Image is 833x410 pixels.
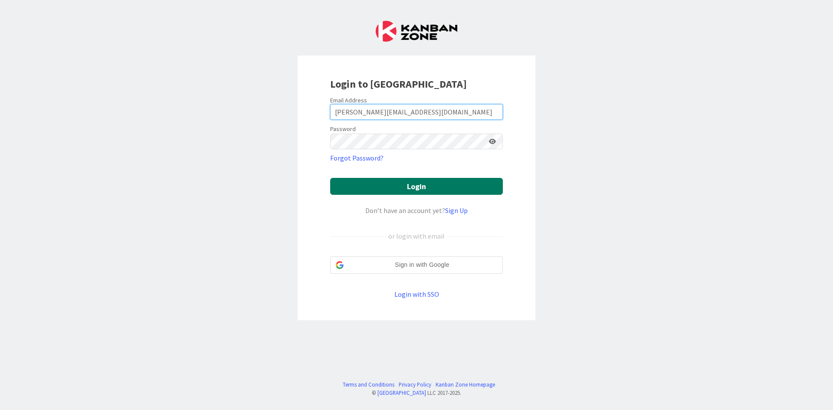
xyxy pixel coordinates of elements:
div: or login with email [386,231,447,241]
div: Sign in with Google [330,256,503,274]
a: Sign Up [445,206,468,215]
button: Login [330,178,503,195]
label: Email Address [330,96,367,104]
a: Terms and Conditions [343,380,394,389]
div: Don’t have an account yet? [330,205,503,216]
label: Password [330,125,356,134]
a: [GEOGRAPHIC_DATA] [377,389,426,396]
b: Login to [GEOGRAPHIC_DATA] [330,77,467,91]
div: © LLC 2017- 2025 . [338,389,495,397]
span: Sign in with Google [347,260,497,269]
a: Login with SSO [394,290,439,298]
a: Kanban Zone Homepage [436,380,495,389]
a: Privacy Policy [399,380,431,389]
img: Kanban Zone [376,21,457,42]
a: Forgot Password? [330,153,384,163]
